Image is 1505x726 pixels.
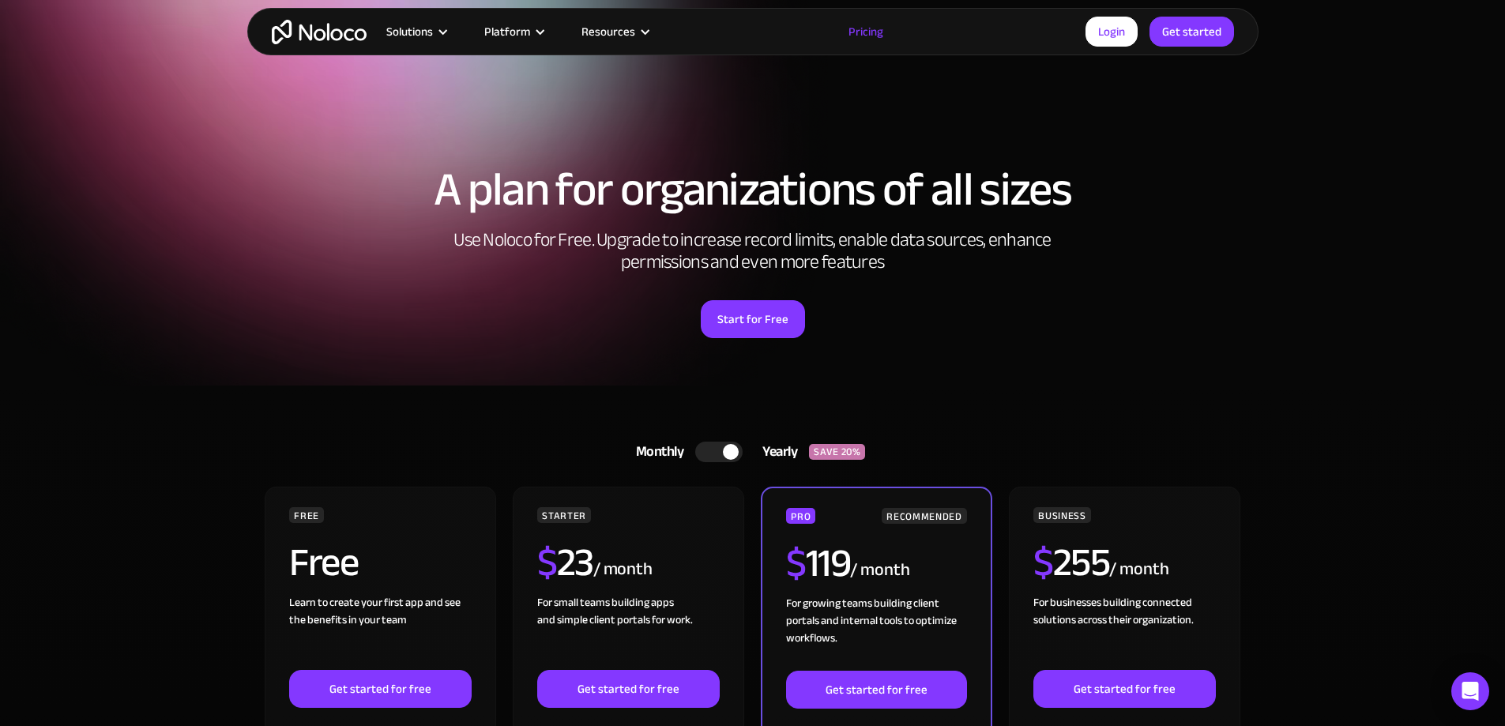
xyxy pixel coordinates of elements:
div: For growing teams building client portals and internal tools to optimize workflows. [786,595,966,671]
a: home [272,20,367,44]
a: Get started for free [537,670,719,708]
h2: 23 [537,543,593,582]
div: FREE [289,507,324,523]
div: Platform [465,21,562,42]
h2: 119 [786,544,850,583]
div: Resources [581,21,635,42]
div: Yearly [743,440,809,464]
div: / month [593,557,653,582]
div: Learn to create your first app and see the benefits in your team ‍ [289,594,471,670]
div: / month [850,558,909,583]
a: Login [1085,17,1138,47]
div: Platform [484,21,530,42]
a: Get started for free [1033,670,1215,708]
div: BUSINESS [1033,507,1090,523]
div: PRO [786,508,815,524]
div: STARTER [537,507,590,523]
a: Pricing [829,21,903,42]
h2: Free [289,543,358,582]
span: $ [537,525,557,600]
div: Monthly [616,440,696,464]
a: Get started for free [786,671,966,709]
a: Get started for free [289,670,471,708]
h2: 255 [1033,543,1109,582]
div: Solutions [386,21,433,42]
a: Get started [1149,17,1234,47]
div: RECOMMENDED [882,508,966,524]
h2: Use Noloco for Free. Upgrade to increase record limits, enable data sources, enhance permissions ... [437,229,1069,273]
span: $ [786,526,806,600]
h1: A plan for organizations of all sizes [263,166,1243,213]
div: For small teams building apps and simple client portals for work. ‍ [537,594,719,670]
div: SAVE 20% [809,444,865,460]
div: Open Intercom Messenger [1451,672,1489,710]
a: Start for Free [701,300,805,338]
div: Solutions [367,21,465,42]
span: $ [1033,525,1053,600]
div: / month [1109,557,1168,582]
div: Resources [562,21,667,42]
div: For businesses building connected solutions across their organization. ‍ [1033,594,1215,670]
